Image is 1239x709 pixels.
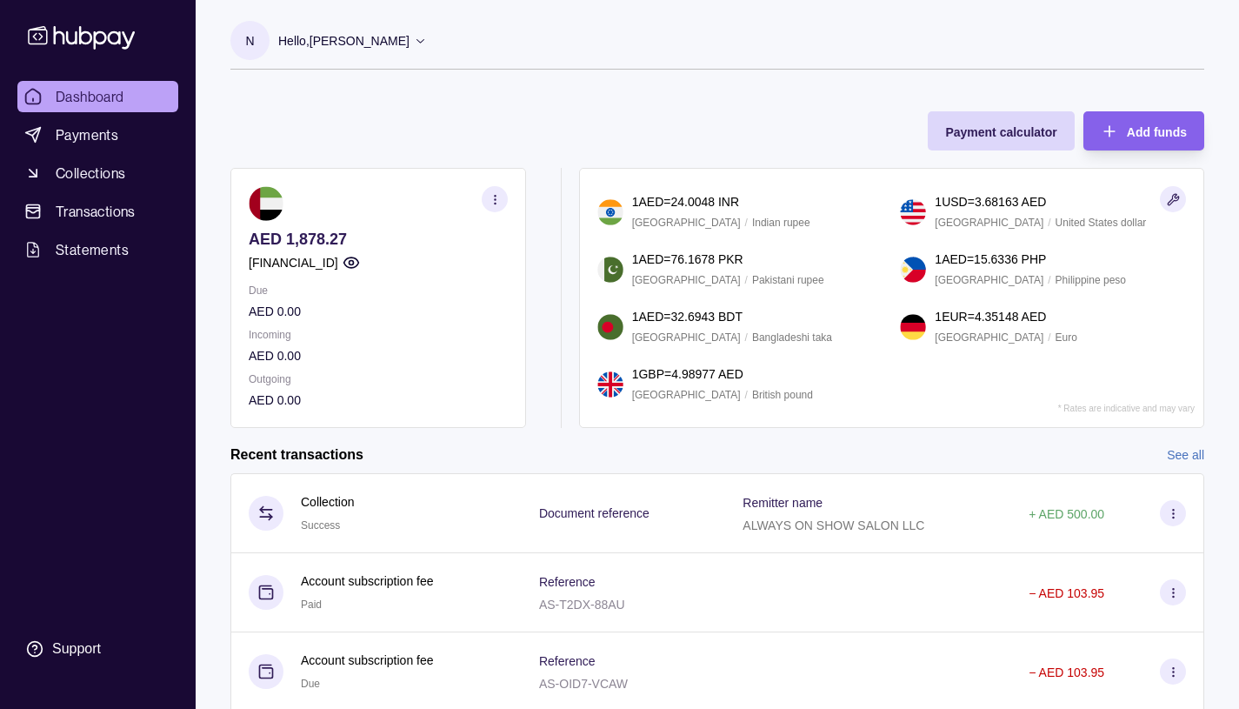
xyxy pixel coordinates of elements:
[17,234,178,265] a: Statements
[752,271,824,290] p: Pakistani rupee
[1167,445,1204,465] a: See all
[1029,507,1104,521] p: + AED 500.00
[632,250,743,269] p: 1 AED = 76.1678 PKR
[1083,111,1204,150] button: Add funds
[539,506,649,520] p: Document reference
[935,271,1043,290] p: [GEOGRAPHIC_DATA]
[1029,666,1104,679] p: − AED 103.95
[52,639,101,659] div: Support
[249,346,508,365] p: AED 0.00
[1029,586,1104,600] p: − AED 103.95
[752,328,832,347] p: Bangladeshi taka
[743,518,924,532] p: ALWAYS ON SHOW SALON LLC
[1058,404,1195,413] p: * Rates are indicative and may vary
[900,257,926,283] img: ph
[56,86,124,107] span: Dashboard
[597,257,623,283] img: pk
[1056,328,1077,347] p: Euro
[1056,213,1147,232] p: United States dollar
[745,213,748,232] p: /
[597,371,623,398] img: gb
[632,213,741,232] p: [GEOGRAPHIC_DATA]
[935,213,1043,232] p: [GEOGRAPHIC_DATA]
[752,385,813,405] p: British pound
[56,239,129,260] span: Statements
[56,163,125,184] span: Collections
[301,492,354,512] p: Collection
[935,328,1043,347] p: [GEOGRAPHIC_DATA]
[230,445,363,465] h2: Recent transactions
[301,519,340,532] span: Success
[935,250,1046,269] p: 1 AED = 15.6336 PHP
[632,271,741,290] p: [GEOGRAPHIC_DATA]
[1048,271,1050,290] p: /
[249,370,508,389] p: Outgoing
[752,213,810,232] p: Indian rupee
[935,307,1046,326] p: 1 EUR = 4.35148 AED
[278,31,410,50] p: Hello, [PERSON_NAME]
[597,199,623,225] img: in
[249,230,508,249] p: AED 1,878.27
[17,157,178,189] a: Collections
[56,201,136,222] span: Transactions
[301,599,322,611] span: Paid
[632,192,739,211] p: 1 AED = 24.0048 INR
[17,196,178,227] a: Transactions
[900,199,926,225] img: us
[301,678,320,690] span: Due
[632,385,741,405] p: [GEOGRAPHIC_DATA]
[249,325,508,344] p: Incoming
[249,253,338,272] p: [FINANCIAL_ID]
[1048,213,1050,232] p: /
[249,391,508,410] p: AED 0.00
[1048,328,1050,347] p: /
[539,677,628,691] p: AS-OID7-VCAW
[539,598,625,612] p: AS-T2DX-88AU
[928,111,1074,150] button: Payment calculator
[249,186,283,221] img: ae
[301,572,434,591] p: Account subscription fee
[245,31,254,50] p: N
[249,302,508,321] p: AED 0.00
[597,314,623,340] img: bd
[935,192,1046,211] p: 1 USD = 3.68163 AED
[1056,271,1126,290] p: Philippine peso
[632,307,743,326] p: 1 AED = 32.6943 BDT
[745,271,748,290] p: /
[301,651,434,670] p: Account subscription fee
[743,496,823,510] p: Remitter name
[945,125,1056,139] span: Payment calculator
[539,654,596,668] p: Reference
[900,314,926,340] img: de
[745,328,748,347] p: /
[249,281,508,300] p: Due
[1127,125,1187,139] span: Add funds
[745,385,748,405] p: /
[17,81,178,112] a: Dashboard
[539,575,596,589] p: Reference
[632,328,741,347] p: [GEOGRAPHIC_DATA]
[56,124,118,145] span: Payments
[17,631,178,667] a: Support
[632,365,743,384] p: 1 GBP = 4.98977 AED
[17,119,178,150] a: Payments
